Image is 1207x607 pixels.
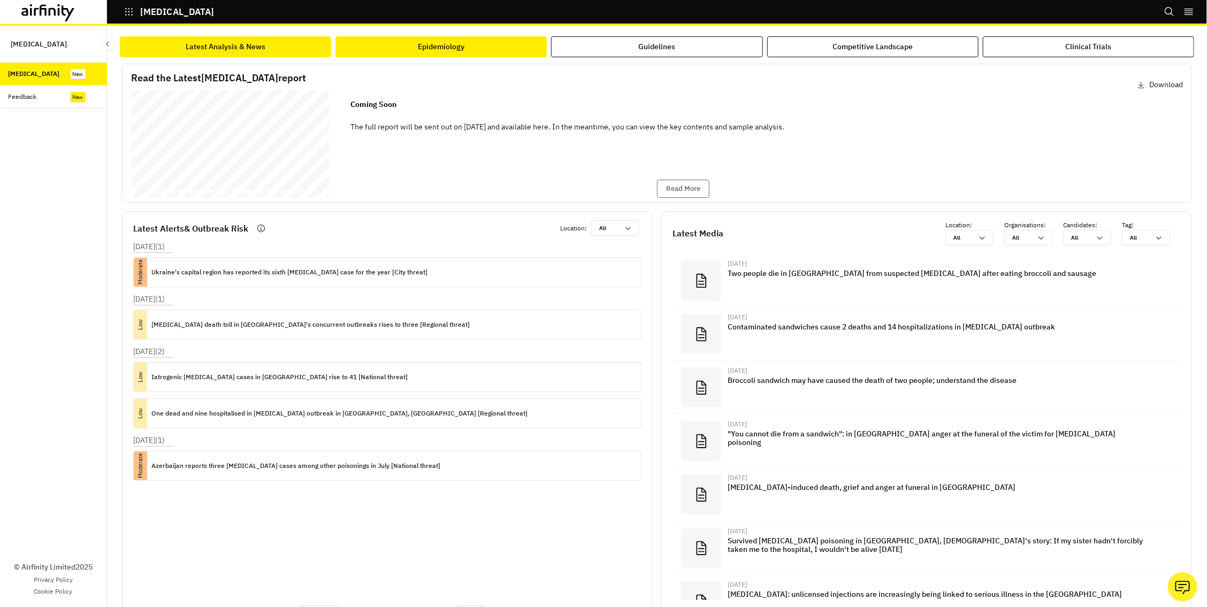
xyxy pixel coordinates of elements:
p: Organisations : [1004,220,1063,230]
p: [DATE] ( 1 ) [133,241,165,252]
div: Epidemiology [418,41,464,52]
strong: Coming Soon [350,99,396,109]
div: Latest Analysis & News [186,41,265,52]
a: [DATE]Survived [MEDICAL_DATA] poisoning in [GEOGRAPHIC_DATA], [DEMOGRAPHIC_DATA]'s story: If my s... [673,521,1181,575]
p: Moderate [126,459,155,473]
p: Latest Media [673,227,723,240]
p: Two people die in [GEOGRAPHIC_DATA] from suspected [MEDICAL_DATA] after eating broccoli and sausage [728,269,1145,278]
a: [DATE]Broccoli sandwich may have caused the death of two people; understand the disease [673,361,1181,414]
a: [DATE]Contaminated sandwiches cause 2 deaths and 14 hospitalizations in [MEDICAL_DATA] outbreak [673,308,1181,361]
p: [MEDICAL_DATA] [11,34,67,54]
p: [MEDICAL_DATA] death toll in [GEOGRAPHIC_DATA]'s concurrent outbreaks rises to three [Regional th... [151,319,470,331]
div: [MEDICAL_DATA] [9,69,60,79]
div: [DATE] [728,581,1145,588]
div: [DATE] [728,260,1145,267]
span: © 2025 [137,196,142,198]
p: [DATE] ( 1 ) [133,294,165,305]
span: This Airfinity report is intended to be used by [PERSON_NAME] at null exclusively. Not for reprod... [162,99,288,189]
div: [DATE] [728,474,1145,481]
span: Private & Co nfidential [149,196,163,198]
span: – [148,196,149,198]
div: Clinical Trials [1065,41,1111,52]
div: Guidelines [638,41,675,52]
p: Candidates : [1063,220,1122,230]
p: Location : [560,224,587,233]
p: Survived [MEDICAL_DATA] poisoning in [GEOGRAPHIC_DATA], [DEMOGRAPHIC_DATA]'s story: If my sister ... [728,536,1145,554]
div: [DATE] [728,367,1145,374]
p: Read the Latest [MEDICAL_DATA] report [131,71,306,85]
p: Broccoli sandwich may have caused the death of two people; understand the disease [728,376,1145,385]
span: [DATE] [136,171,176,183]
button: Read More [657,180,709,198]
p: [DATE] ( 1 ) [133,435,165,446]
p: "You cannot die from a sandwich": in [GEOGRAPHIC_DATA] anger at the funeral of the victim for [ME... [728,429,1145,447]
p: [DATE] ( 2 ) [133,346,165,357]
a: Cookie Policy [34,587,73,596]
button: [MEDICAL_DATA] [124,3,214,21]
p: The full report will be sent out on [DATE] and available here. In the meantime, you can view the ... [350,121,784,133]
a: Privacy Policy [34,575,73,585]
button: Search [1164,3,1175,21]
span: [MEDICAL_DATA] Report [136,116,278,128]
p: Low [126,371,155,384]
p: [MEDICAL_DATA] [140,7,214,17]
div: [DATE] [728,314,1145,320]
p: [MEDICAL_DATA]-induced death, grief and anger at funeral in [GEOGRAPHIC_DATA] [728,483,1145,491]
p: Azerbaijan reports three [MEDICAL_DATA] cases among other poisonings in July [National threat] [151,460,440,472]
div: [DATE] [728,421,1145,427]
p: Moderate [126,266,155,279]
p: Low [126,407,155,420]
p: Ukraine's capital region has reported its sixth [MEDICAL_DATA] case for the year [City threat] [151,266,427,278]
p: Tag : [1122,220,1181,230]
p: Iatrogenic [MEDICAL_DATA] cases in [GEOGRAPHIC_DATA] rise to 41 [National threat] [151,371,408,383]
p: [MEDICAL_DATA]: unlicensed injections are increasingly being linked to serious illness in the [GE... [728,590,1145,598]
div: New [71,69,86,79]
p: Latest Alerts & Outbreak Risk [133,222,248,235]
span: Airfinity [143,196,148,198]
a: [DATE]"You cannot die from a sandwich": in [GEOGRAPHIC_DATA] anger at the funeral of the victim f... [673,414,1181,468]
div: Feedback [9,92,37,102]
p: Location : [945,220,1004,230]
button: Ask our analysts [1168,572,1197,602]
div: [DATE] [728,528,1145,534]
div: Competitive Landscape [832,41,913,52]
a: [DATE]Two people die in [GEOGRAPHIC_DATA] from suspected [MEDICAL_DATA] after eating broccoli and... [673,254,1181,308]
a: [DATE][MEDICAL_DATA]-induced death, grief and anger at funeral in [GEOGRAPHIC_DATA] [673,468,1181,521]
p: Contaminated sandwiches cause 2 deaths and 14 hospitalizations in [MEDICAL_DATA] outbreak [728,322,1145,331]
p: One dead and nine hospitalised in [MEDICAL_DATA] outbreak in [GEOGRAPHIC_DATA], [GEOGRAPHIC_DATA]... [151,408,528,419]
p: © Airfinity Limited 2025 [14,562,93,573]
button: Close Sidebar [101,37,114,51]
p: Download [1149,79,1183,90]
div: New [71,92,86,102]
p: Low [126,318,155,332]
